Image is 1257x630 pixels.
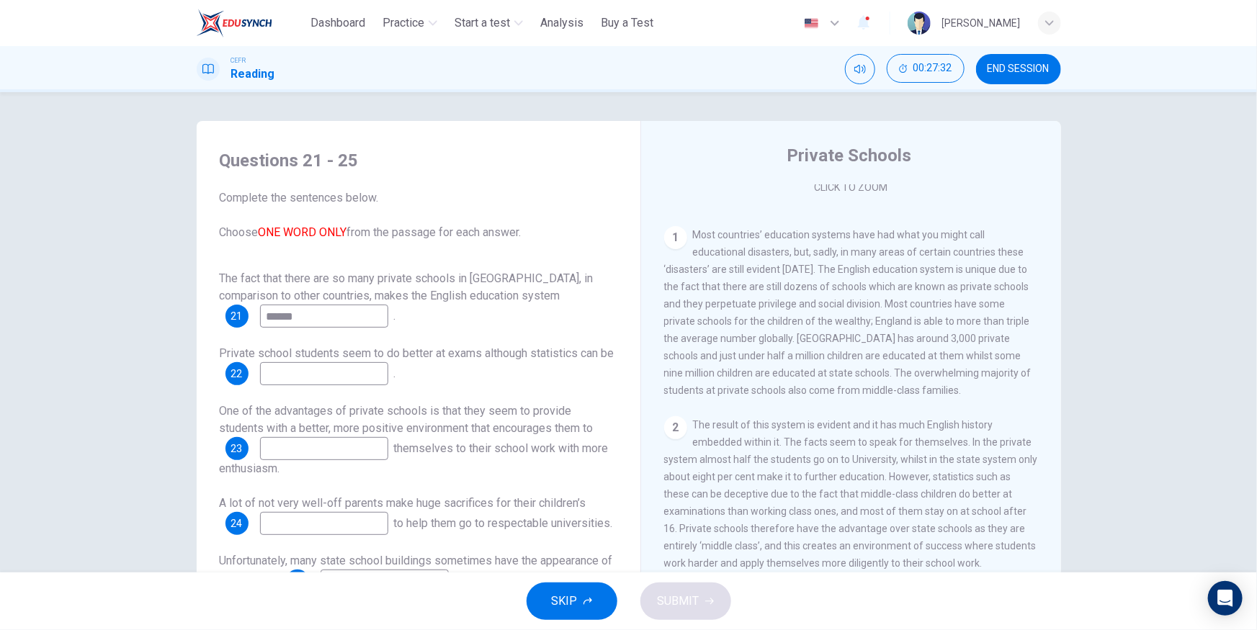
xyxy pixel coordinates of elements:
span: END SESSION [988,63,1050,75]
span: CEFR [231,55,246,66]
button: END SESSION [976,54,1061,84]
img: Profile picture [908,12,931,35]
span: Complete the sentences below. Choose from the passage for each answer. [220,189,617,241]
button: Dashboard [305,10,371,36]
img: en [802,18,820,29]
span: 24 [231,518,243,528]
span: Most countries’ education systems have had what you might call educational disasters, but, sadly,... [664,229,1032,396]
span: Start a test [455,14,510,32]
div: Open Intercom Messenger [1208,581,1243,616]
button: 00:27:32 [887,54,965,83]
span: 22 [231,369,243,379]
div: 1 [664,226,687,249]
span: Private school students seem to do better at exams although statistics can be [220,346,614,360]
span: The fact that there are so many private schools in [GEOGRAPHIC_DATA], in comparison to other coun... [220,271,594,302]
button: SKIP [527,582,617,620]
div: Mute [845,54,875,84]
span: themselves to their school work with more enthusiasm. [220,441,609,475]
span: Dashboard [310,14,365,32]
img: ELTC logo [197,9,272,37]
h1: Reading [231,66,275,83]
button: Buy a Test [595,10,659,36]
button: Analysis [534,10,589,36]
h4: Private Schools [787,144,911,167]
span: . [394,366,396,380]
span: 21 [231,311,243,321]
button: Practice [377,10,443,36]
span: Analysis [540,14,583,32]
button: Start a test [449,10,529,36]
span: Practice [383,14,424,32]
span: SKIP [552,591,578,611]
span: Unfortunately, many state school buildings sometimes have the appearance of an industrial [220,554,613,588]
span: Buy a Test [601,14,653,32]
font: ONE WORD ONLY [259,225,347,239]
span: A lot of not very well-off parents make huge sacrifices for their children’s [220,496,586,510]
a: ELTC logo [197,9,305,37]
span: One of the advantages of private schools is that they seem to provide students with a better, mor... [220,404,594,435]
span: . [394,309,396,323]
span: 23 [231,444,243,454]
span: The result of this system is evident and it has much English history embedded within it. The fact... [664,419,1038,569]
span: to help them go to respectable universities. [394,516,613,530]
div: [PERSON_NAME] [942,14,1021,32]
h4: Questions 21 - 25 [220,149,617,172]
div: 2 [664,416,687,439]
div: Hide [887,54,965,84]
span: 00:27:32 [913,63,952,74]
